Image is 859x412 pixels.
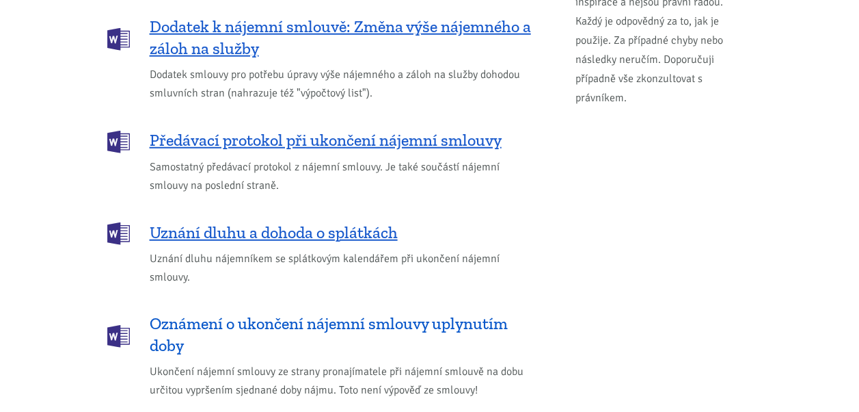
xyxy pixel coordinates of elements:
[107,313,531,357] a: Oznámení o ukončení nájemní smlouvy uplynutím doby
[150,250,531,287] span: Uznání dluhu nájemníkem se splátkovým kalendářem při ukončení nájemní smlouvy.
[107,131,130,153] img: DOCX (Word)
[107,325,130,348] img: DOCX (Word)
[150,158,531,195] span: Samostatný předávací protokol z nájemní smlouvy. Je také součástí nájemní smlouvy na poslední str...
[107,16,531,60] a: Dodatek k nájemní smlouvě: Změna výše nájemného a záloh na služby
[107,28,130,51] img: DOCX (Word)
[107,129,531,152] a: Předávací protokol při ukončení nájemní smlouvy
[150,66,531,103] span: Dodatek smlouvy pro potřebu úpravy výše nájemného a záloh na služby dohodou smluvních stran (nahr...
[150,222,398,244] span: Uznání dluhu a dohoda o splátkách
[107,222,130,245] img: DOCX (Word)
[150,16,531,60] span: Dodatek k nájemní smlouvě: Změna výše nájemného a záloh na služby
[107,221,531,244] a: Uznání dluhu a dohoda o splátkách
[150,313,531,357] span: Oznámení o ukončení nájemní smlouvy uplynutím doby
[150,129,502,151] span: Předávací protokol při ukončení nájemní smlouvy
[150,363,531,400] span: Ukončení nájemní smlouvy ze strany pronajímatele při nájemní smlouvě na dobu určitou vypršením sj...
